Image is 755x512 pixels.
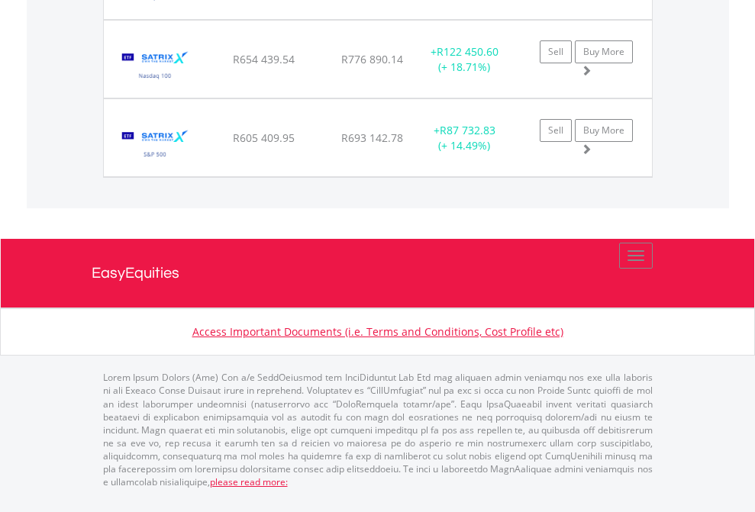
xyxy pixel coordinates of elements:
div: + (+ 18.71%) [417,44,512,75]
a: Sell [540,119,572,142]
span: R605 409.95 [233,130,295,145]
a: Access Important Documents (i.e. Terms and Conditions, Cost Profile etc) [192,324,563,339]
a: EasyEquities [92,239,664,308]
span: R776 890.14 [341,52,403,66]
span: R87 732.83 [440,123,495,137]
img: EQU.ZA.STX500.png [111,118,199,172]
img: EQU.ZA.STXNDQ.png [111,40,199,94]
a: Buy More [575,40,633,63]
span: R693 142.78 [341,130,403,145]
p: Lorem Ipsum Dolors (Ame) Con a/e SeddOeiusmod tem InciDiduntut Lab Etd mag aliquaen admin veniamq... [103,371,653,488]
span: R654 439.54 [233,52,295,66]
span: R122 450.60 [437,44,498,59]
a: Sell [540,40,572,63]
div: + (+ 14.49%) [417,123,512,153]
a: please read more: [210,475,288,488]
a: Buy More [575,119,633,142]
